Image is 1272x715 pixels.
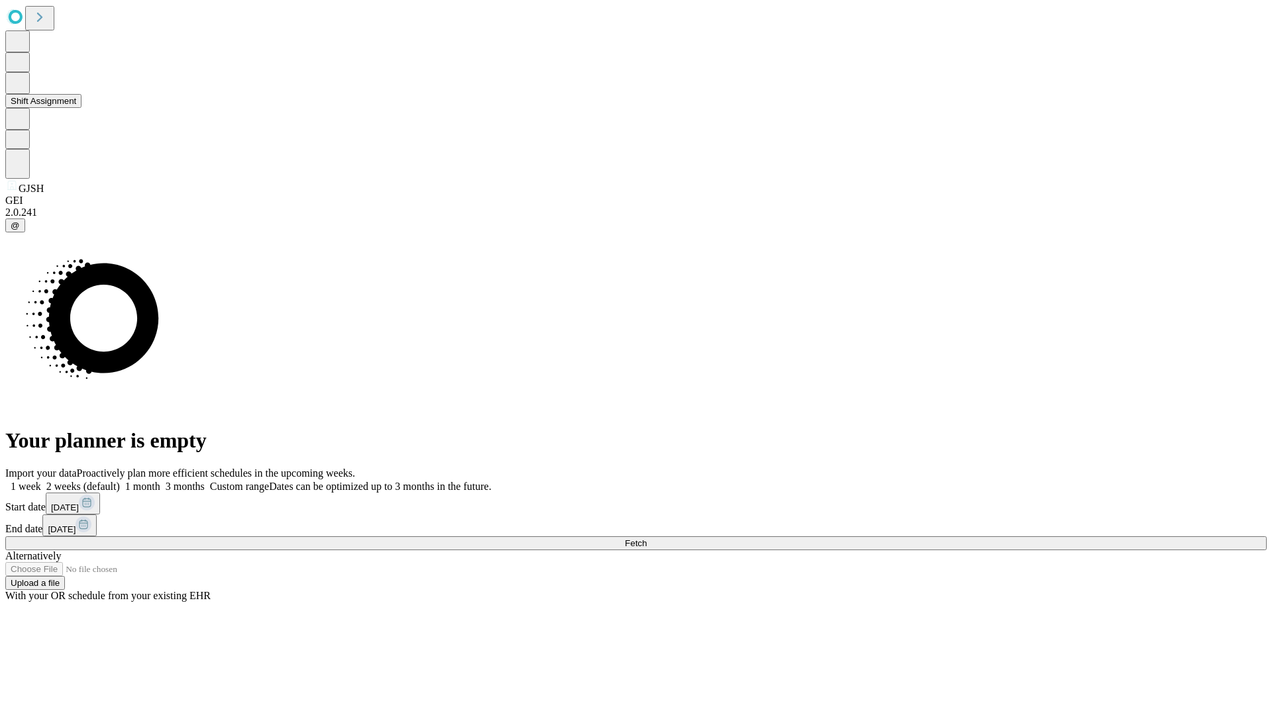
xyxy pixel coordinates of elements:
[5,536,1267,550] button: Fetch
[51,502,79,512] span: [DATE]
[5,550,61,561] span: Alternatively
[19,183,44,194] span: GJSH
[210,481,269,492] span: Custom range
[5,428,1267,453] h1: Your planner is empty
[46,493,100,514] button: [DATE]
[5,218,25,232] button: @
[48,524,76,534] span: [DATE]
[125,481,160,492] span: 1 month
[166,481,205,492] span: 3 months
[11,481,41,492] span: 1 week
[5,576,65,590] button: Upload a file
[42,514,97,536] button: [DATE]
[77,467,355,479] span: Proactively plan more efficient schedules in the upcoming weeks.
[5,590,211,601] span: With your OR schedule from your existing EHR
[5,493,1267,514] div: Start date
[5,514,1267,536] div: End date
[5,94,81,108] button: Shift Assignment
[269,481,491,492] span: Dates can be optimized up to 3 months in the future.
[5,207,1267,218] div: 2.0.241
[5,467,77,479] span: Import your data
[5,195,1267,207] div: GEI
[625,538,647,548] span: Fetch
[46,481,120,492] span: 2 weeks (default)
[11,220,20,230] span: @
